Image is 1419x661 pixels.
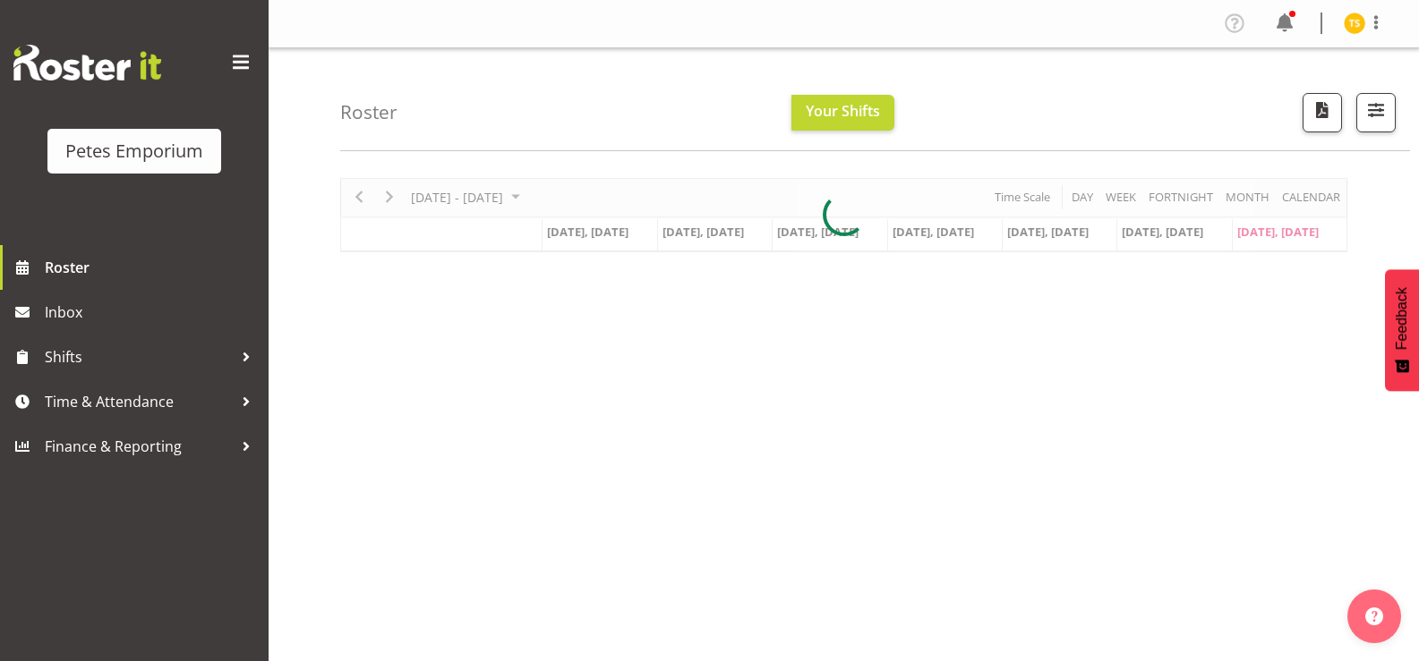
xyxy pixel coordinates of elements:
div: Petes Emporium [65,138,203,165]
img: Rosterit website logo [13,45,161,81]
button: Filter Shifts [1356,93,1396,132]
span: Your Shifts [806,101,880,121]
span: Finance & Reporting [45,433,233,460]
button: Your Shifts [791,95,894,131]
span: Time & Attendance [45,388,233,415]
span: Roster [45,254,260,281]
img: tamara-straker11292.jpg [1344,13,1365,34]
h4: Roster [340,102,397,123]
button: Feedback - Show survey [1385,269,1419,391]
span: Shifts [45,343,233,370]
button: Download a PDF of the roster according to the set date range. [1303,93,1342,132]
img: help-xxl-2.png [1365,607,1383,625]
span: Feedback [1394,287,1410,350]
span: Inbox [45,299,260,326]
